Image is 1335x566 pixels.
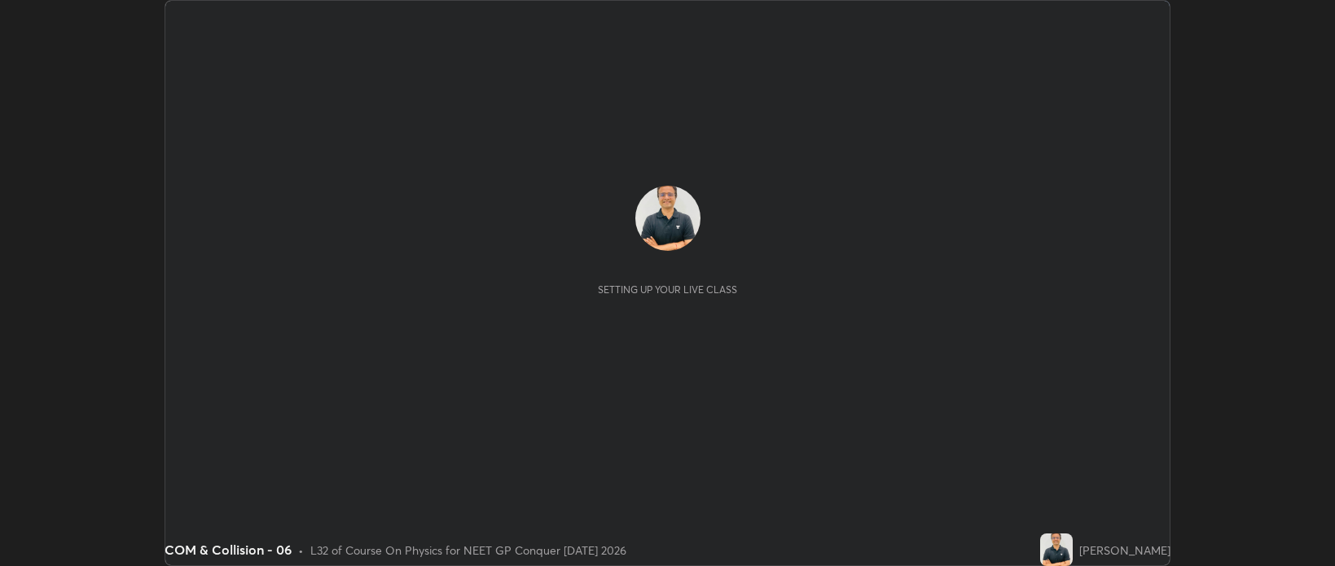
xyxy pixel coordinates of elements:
[635,186,700,251] img: 37e60c5521b4440f9277884af4c92300.jpg
[1040,533,1073,566] img: 37e60c5521b4440f9277884af4c92300.jpg
[598,283,737,296] div: Setting up your live class
[298,542,304,559] div: •
[310,542,626,559] div: L32 of Course On Physics for NEET GP Conquer [DATE] 2026
[1079,542,1170,559] div: [PERSON_NAME]
[165,540,292,559] div: COM & Collision - 06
